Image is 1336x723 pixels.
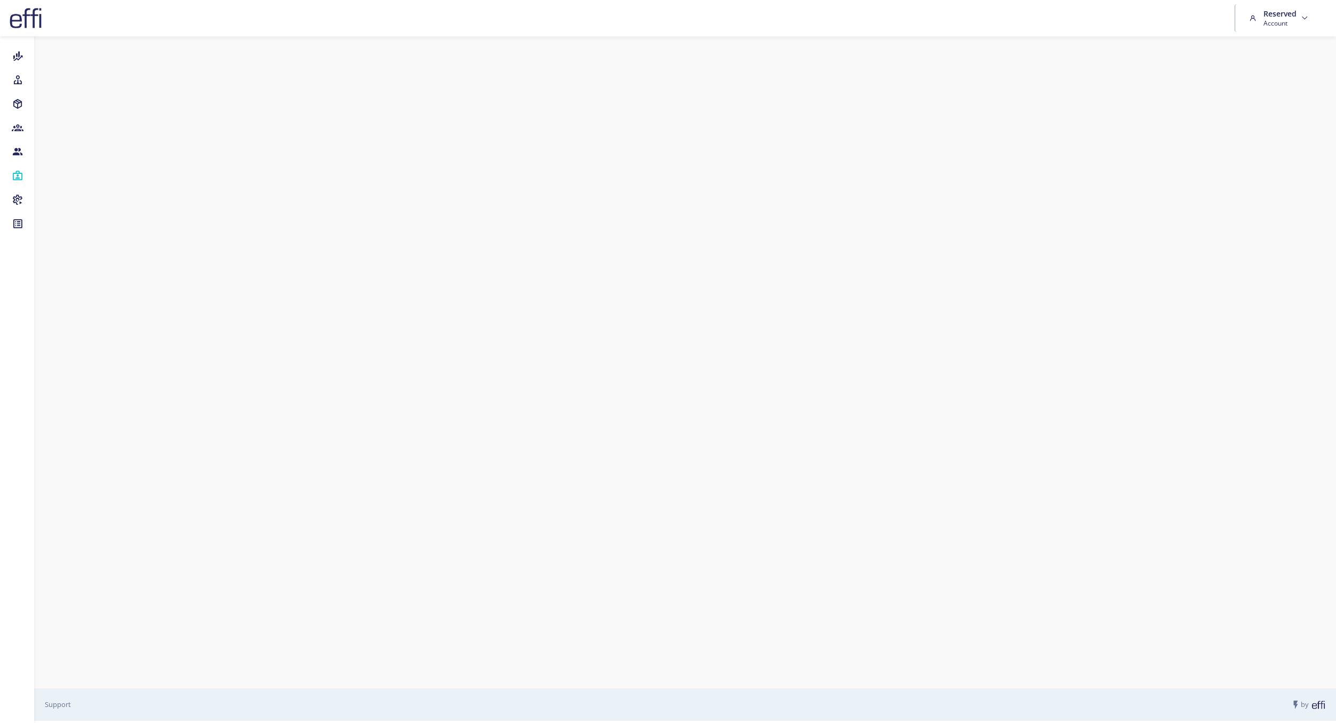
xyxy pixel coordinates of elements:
img: brand-logo-colored.d9b576a.png [9,7,43,29]
a: Support [45,700,71,709]
span: by [1291,700,1325,710]
a: Reserved Account [1246,4,1314,32]
span: Account [1263,19,1297,28]
h6: Reserved [1263,9,1297,19]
